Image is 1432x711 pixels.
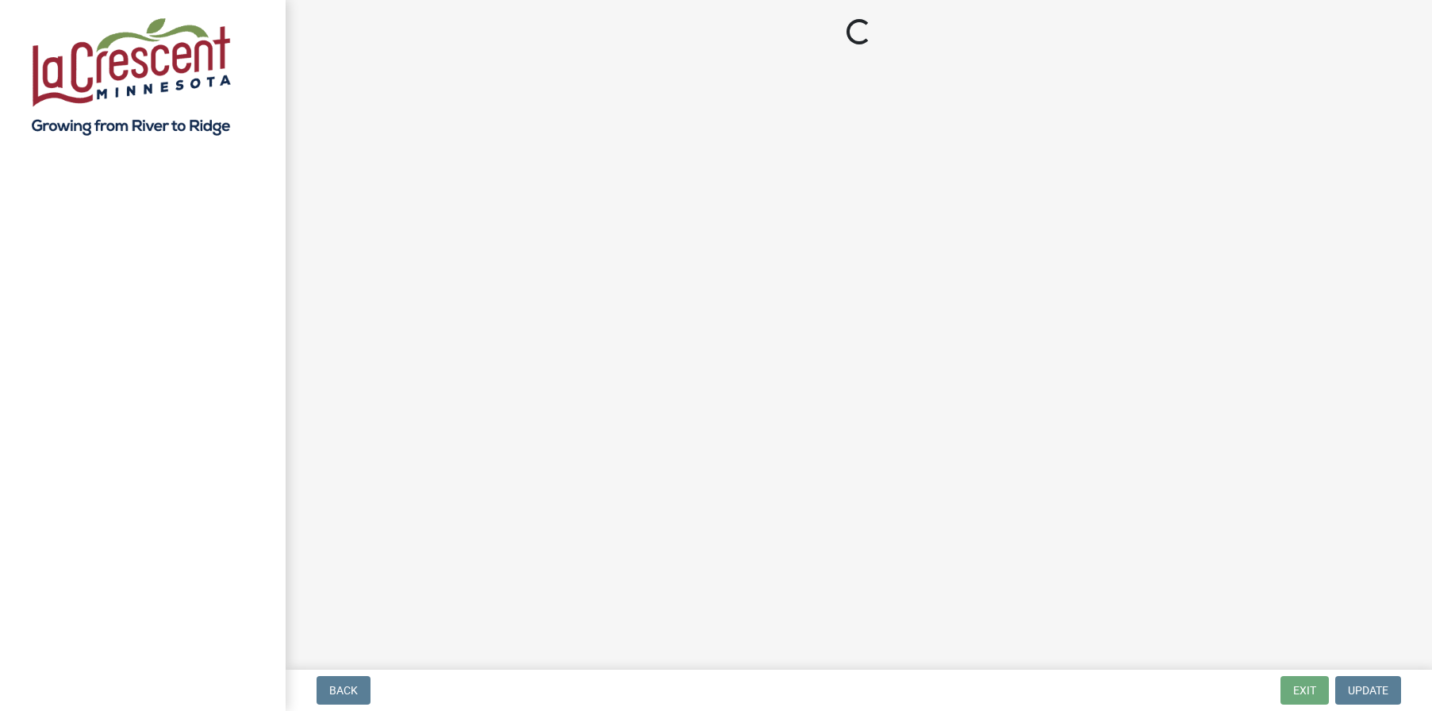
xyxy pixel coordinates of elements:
button: Exit [1280,676,1329,705]
button: Update [1335,676,1401,705]
img: City of La Crescent, Minnesota [32,17,231,136]
span: Back [329,684,358,697]
button: Back [317,676,370,705]
span: Update [1348,684,1388,697]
